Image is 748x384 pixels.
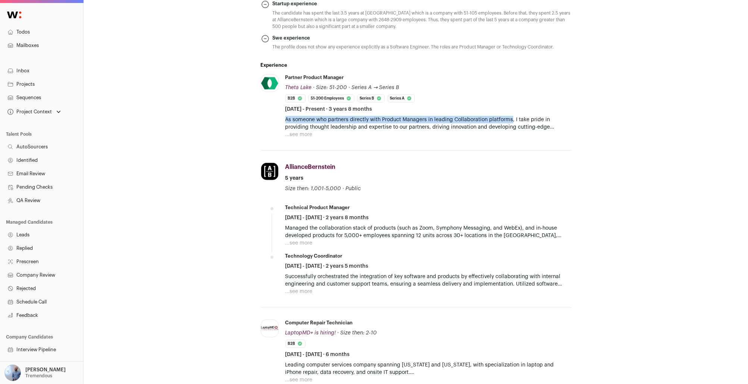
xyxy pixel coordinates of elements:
[285,273,571,288] p: Successfully orchestrated the integration of key software and products by effectively collaborati...
[309,94,354,103] li: 51-200 employees
[285,74,344,81] div: Partner Product Manager
[285,376,313,384] button: ...see more
[285,320,353,326] div: Computer Repair Technician
[285,85,312,90] span: Theta Lake
[285,262,369,270] span: [DATE] - [DATE] · 2 years 5 months
[285,224,571,239] p: Managed the collaboration stack of products (such as Zoom, Symphony Messaging, and WebEx), and in...
[349,84,350,91] span: ·
[3,7,25,22] img: Wellfound
[338,330,377,336] span: · Size then: 2-10
[285,116,571,131] p: As someone who partners directly with Product Managers in leading Collaboration platforms, I take...
[285,94,306,103] li: B2B
[313,85,347,90] span: · Size: 51-200
[285,106,372,113] span: [DATE] - Present · 3 years 8 months
[285,186,341,191] span: Size then: 1,001-5,000
[285,164,336,170] span: AllianceBernstein
[285,204,350,211] div: Technical Product Manager
[285,214,369,221] span: [DATE] - [DATE] · 2 years 8 months
[273,34,554,42] div: Swe experience
[3,365,67,381] button: Open dropdown
[261,163,278,180] img: 7af74d0b43376b729a8e7ac50a88d6a2daa6b0d58ab748ef45392cd4638abe4c.jpg
[388,94,415,103] li: Series A
[261,77,278,89] img: 13f8480de437d12a758b48daeb0bea350232f6238df78ddba7db5ef32c3d246a.png
[25,373,52,379] p: Tremendous
[285,288,313,295] button: ...see more
[352,85,400,90] span: Series A → Series B
[261,62,571,68] h2: Experience
[285,351,350,358] span: [DATE] - [DATE] · 6 months
[285,340,306,348] li: B2B
[285,131,313,138] button: ...see more
[273,44,554,50] div: The profile does not show any experience explicitly as a Software Engineer. The roles are Product...
[285,361,571,376] p: Leading computer services company spanning [US_STATE] and [US_STATE], with specialization in lapt...
[6,107,62,117] button: Open dropdown
[285,174,304,182] span: 5 years
[357,94,385,103] li: Series B
[261,326,278,330] img: f604385b952692545689594dc134bf65654ded7b91740a90b067b648ca17c347.png
[25,367,66,373] p: [PERSON_NAME]
[346,186,361,191] span: Public
[273,10,571,30] div: The candidate has spent the last 3.5 years at [GEOGRAPHIC_DATA] which is a company with 51-105 em...
[285,239,313,247] button: ...see more
[4,365,21,381] img: 97332-medium_jpg
[6,109,52,115] div: Project Context
[343,185,344,192] span: ·
[285,330,336,336] span: LaptopMD+ is hiring!
[285,253,342,259] div: Technology Coordinator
